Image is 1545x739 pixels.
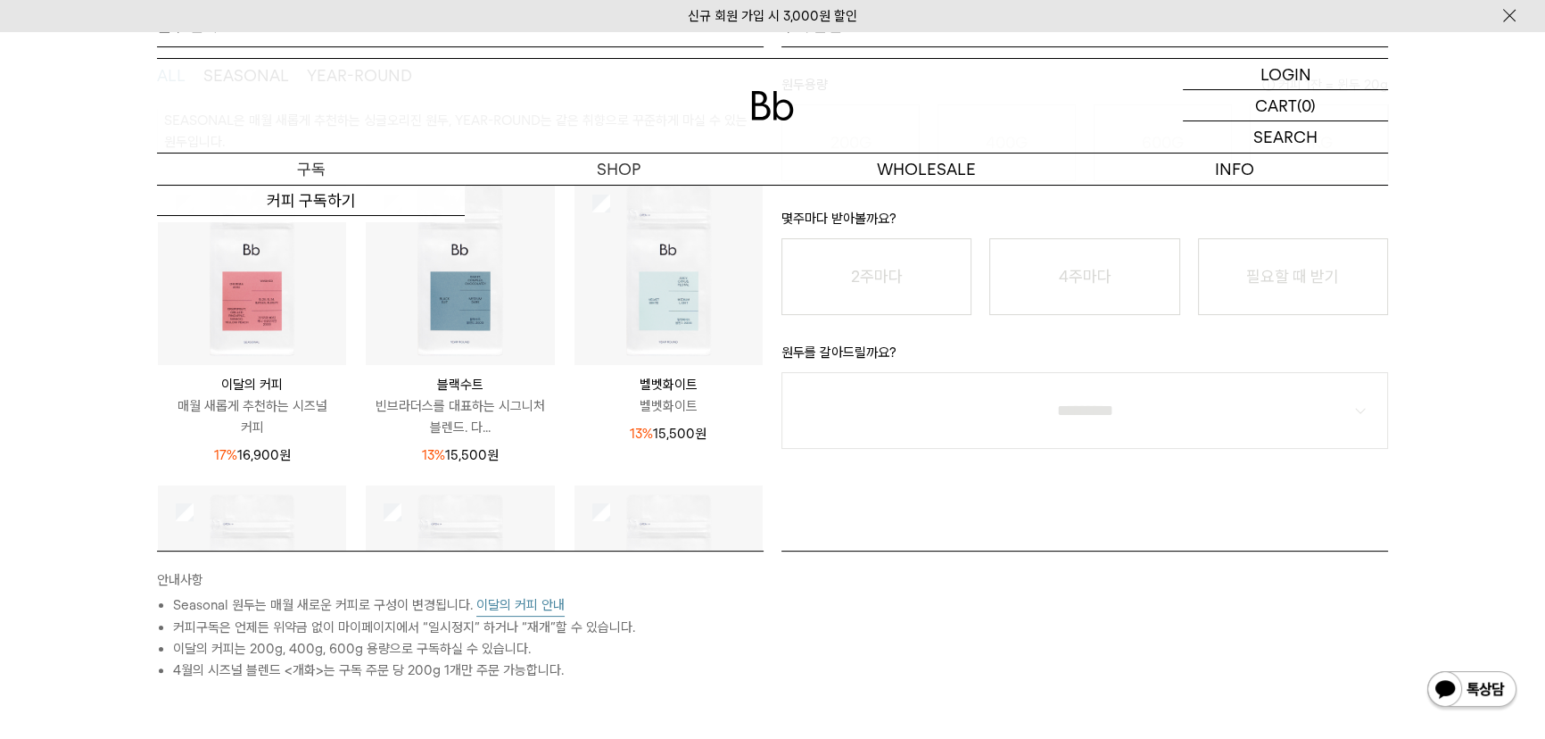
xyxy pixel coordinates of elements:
a: CART (0) [1183,90,1388,121]
p: 안내사항 [157,569,764,594]
p: 16,900 [214,444,291,466]
li: Seasonal 원두는 매월 새로운 커피로 구성이 변경됩니다. [173,594,764,617]
img: 상품이미지 [366,486,554,674]
a: LOGIN [1183,59,1388,90]
p: 몇주마다 받아볼까요? [781,208,1388,238]
p: 원두를 갈아드릴까요? [781,342,1388,372]
p: 15,500 [422,444,499,466]
p: 빈브라더스를 대표하는 시그니처 블렌드. 다... [366,395,554,438]
span: 원 [695,426,706,442]
p: 벨벳화이트 [574,374,763,395]
a: SHOP [465,154,772,185]
span: 13% [630,426,653,442]
img: 상품이미지 [366,177,554,365]
p: 벨벳화이트 [574,395,763,417]
span: 13% [422,447,445,463]
span: 원 [487,447,499,463]
p: SEARCH [1253,121,1318,153]
button: 필요할 때 받기 [1198,238,1388,315]
img: 상품이미지 [574,486,763,674]
img: 상품이미지 [158,177,346,365]
p: 이달의 커피 [158,374,346,395]
p: WHOLESALE [772,154,1080,185]
p: 15,500 [630,423,706,444]
a: 구독 [157,154,465,185]
img: 로고 [751,91,794,120]
li: 커피구독은 언제든 위약금 없이 마이페이지에서 “일시정지” 하거나 “재개”할 수 있습니다. [173,617,764,638]
li: 4월의 시즈널 블렌드 <개화>는 구독 주문 당 200g 1개만 주문 가능합니다. [173,660,764,681]
a: 샘플러 체험하기 [157,216,465,246]
button: 2주마다 [781,238,971,315]
span: 17% [214,447,237,463]
button: 이달의 커피 안내 [476,594,565,617]
p: INFO [1080,154,1388,185]
a: 신규 회원 가입 시 3,000원 할인 [688,8,857,24]
span: 원 [279,447,291,463]
img: 상품이미지 [158,486,346,674]
a: 커피 구독하기 [157,186,465,216]
button: 4주마다 [989,238,1179,315]
img: 카카오톡 채널 1:1 채팅 버튼 [1425,669,1518,712]
li: 이달의 커피는 200g, 400g, 600g 용량으로 구독하실 수 있습니다. [173,638,764,660]
p: 매월 새롭게 추천하는 시즈널 커피 [158,395,346,438]
p: LOGIN [1260,59,1311,89]
img: 상품이미지 [574,177,763,365]
p: (0) [1297,90,1316,120]
p: 블랙수트 [366,374,554,395]
p: CART [1255,90,1297,120]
